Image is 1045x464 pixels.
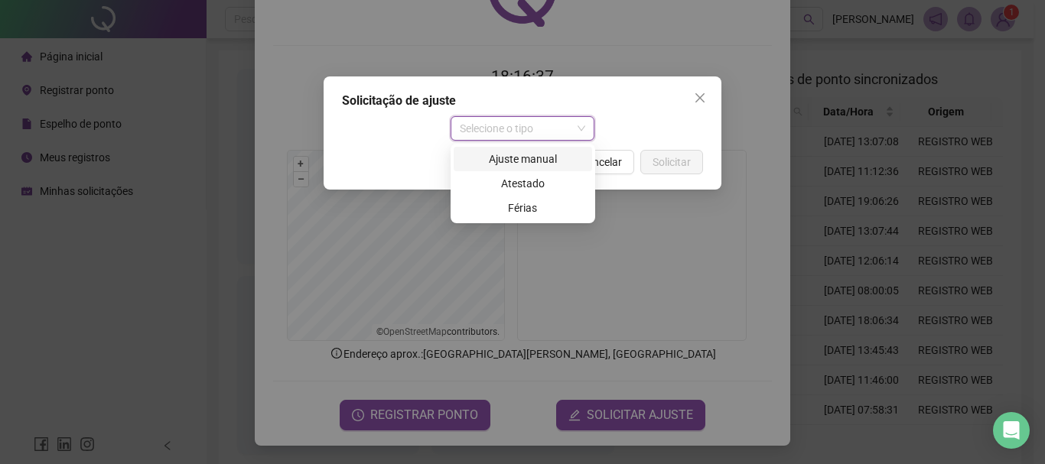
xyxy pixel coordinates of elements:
[568,150,634,174] button: Cancelar
[640,150,703,174] button: Solicitar
[454,171,592,196] div: Atestado
[454,196,592,220] div: Férias
[688,86,712,110] button: Close
[342,92,703,110] div: Solicitação de ajuste
[580,154,622,170] span: Cancelar
[694,92,706,104] span: close
[993,412,1030,449] div: Open Intercom Messenger
[463,175,583,192] div: Atestado
[463,200,583,216] div: Férias
[454,147,592,171] div: Ajuste manual
[463,151,583,167] div: Ajuste manual
[460,117,586,140] span: Selecione o tipo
